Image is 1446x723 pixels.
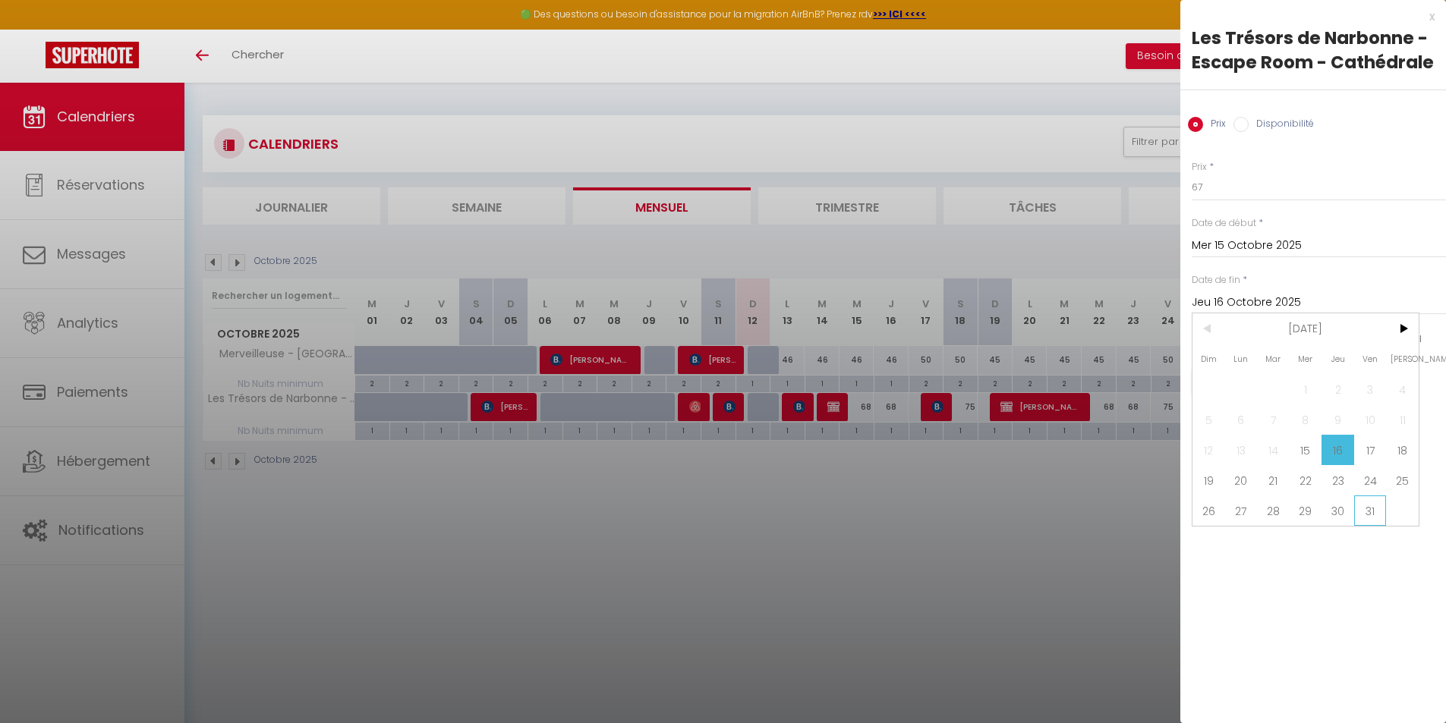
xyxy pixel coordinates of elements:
[1386,435,1419,465] span: 18
[1322,495,1354,526] span: 30
[1180,8,1435,26] div: x
[1354,404,1387,435] span: 10
[1322,435,1354,465] span: 16
[1192,216,1256,231] label: Date de début
[1386,374,1419,404] span: 4
[1192,495,1225,526] span: 26
[1257,344,1290,374] span: Mar
[1386,404,1419,435] span: 11
[1290,435,1322,465] span: 15
[1386,344,1419,374] span: [PERSON_NAME]
[1322,465,1354,495] span: 23
[1192,435,1225,465] span: 12
[1225,465,1258,495] span: 20
[1192,344,1225,374] span: Dim
[1257,404,1290,435] span: 7
[1354,435,1387,465] span: 17
[1290,374,1322,404] span: 1
[1257,435,1290,465] span: 14
[1257,495,1290,526] span: 28
[1192,313,1225,344] span: <
[1203,117,1226,134] label: Prix
[1322,344,1354,374] span: Jeu
[1249,117,1314,134] label: Disponibilité
[1192,160,1207,174] label: Prix
[1290,495,1322,526] span: 29
[1225,435,1258,465] span: 13
[1225,344,1258,374] span: Lun
[1290,465,1322,495] span: 22
[1192,465,1225,495] span: 19
[1322,374,1354,404] span: 2
[1354,344,1387,374] span: Ven
[1354,495,1387,526] span: 31
[1354,465,1387,495] span: 24
[1225,404,1258,435] span: 6
[1290,404,1322,435] span: 8
[1322,404,1354,435] span: 9
[1192,404,1225,435] span: 5
[1290,344,1322,374] span: Mer
[1225,495,1258,526] span: 27
[1225,313,1387,344] span: [DATE]
[1386,465,1419,495] span: 25
[1386,313,1419,344] span: >
[1257,465,1290,495] span: 21
[1192,273,1240,288] label: Date de fin
[1354,374,1387,404] span: 3
[1192,26,1435,74] div: Les Trésors de Narbonne - Escape Room - Cathédrale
